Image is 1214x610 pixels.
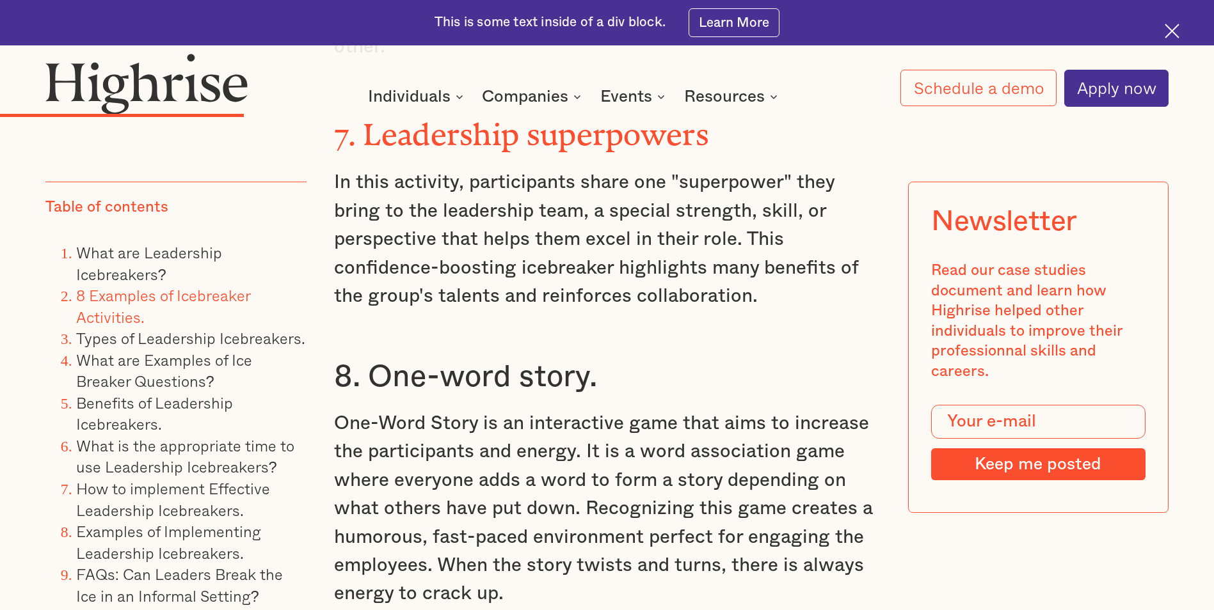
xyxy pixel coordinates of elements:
input: Keep me posted [931,448,1145,480]
div: This is some text inside of a div block. [435,13,666,31]
a: Schedule a demo [900,70,1056,106]
a: Types of Leadership Icebreakers. [76,326,305,350]
div: Individuals [368,89,467,104]
p: In this activity, participants share one "superpower" they bring to the leadership team, a specia... [334,168,879,310]
div: Events [600,89,652,104]
div: Individuals [368,89,451,104]
a: Apply now [1064,70,1169,107]
input: Your e-mail [931,405,1145,439]
h3: 8. One-word story. [334,358,879,396]
a: How to implement Effective Leadership Icebreakers. [76,476,270,522]
a: What are Examples of Ice Breaker Questions? [76,348,252,393]
div: Events [600,89,669,104]
div: Newsletter [931,205,1077,239]
a: Benefits of Leadership Icebreakers. [76,391,233,436]
strong: 7. Leadership superpowers [334,117,709,137]
div: Companies [482,89,585,104]
div: Companies [482,89,568,104]
a: What is the appropriate time to use Leadership Icebreakers? [76,434,294,479]
a: FAQs: Can Leaders Break the Ice in an Informal Setting? [76,562,284,607]
div: Read our case studies document and learn how Highrise helped other individuals to improve their p... [931,261,1145,382]
img: Cross icon [1165,24,1179,38]
a: Learn More [689,8,780,37]
img: Highrise logo [45,53,248,114]
div: Resources [684,89,765,104]
p: One-Word Story is an interactive game that aims to increase the participants and energy. It is a ... [334,409,879,608]
div: Resources [684,89,781,104]
a: Examples of Implementing Leadership Icebreakers. [76,519,261,565]
a: What are Leadership Icebreakers? [76,240,222,286]
div: Table of contents [45,198,168,218]
form: Modal Form [931,405,1145,480]
a: 8 Examples of Icebreaker Activities. [76,283,250,329]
